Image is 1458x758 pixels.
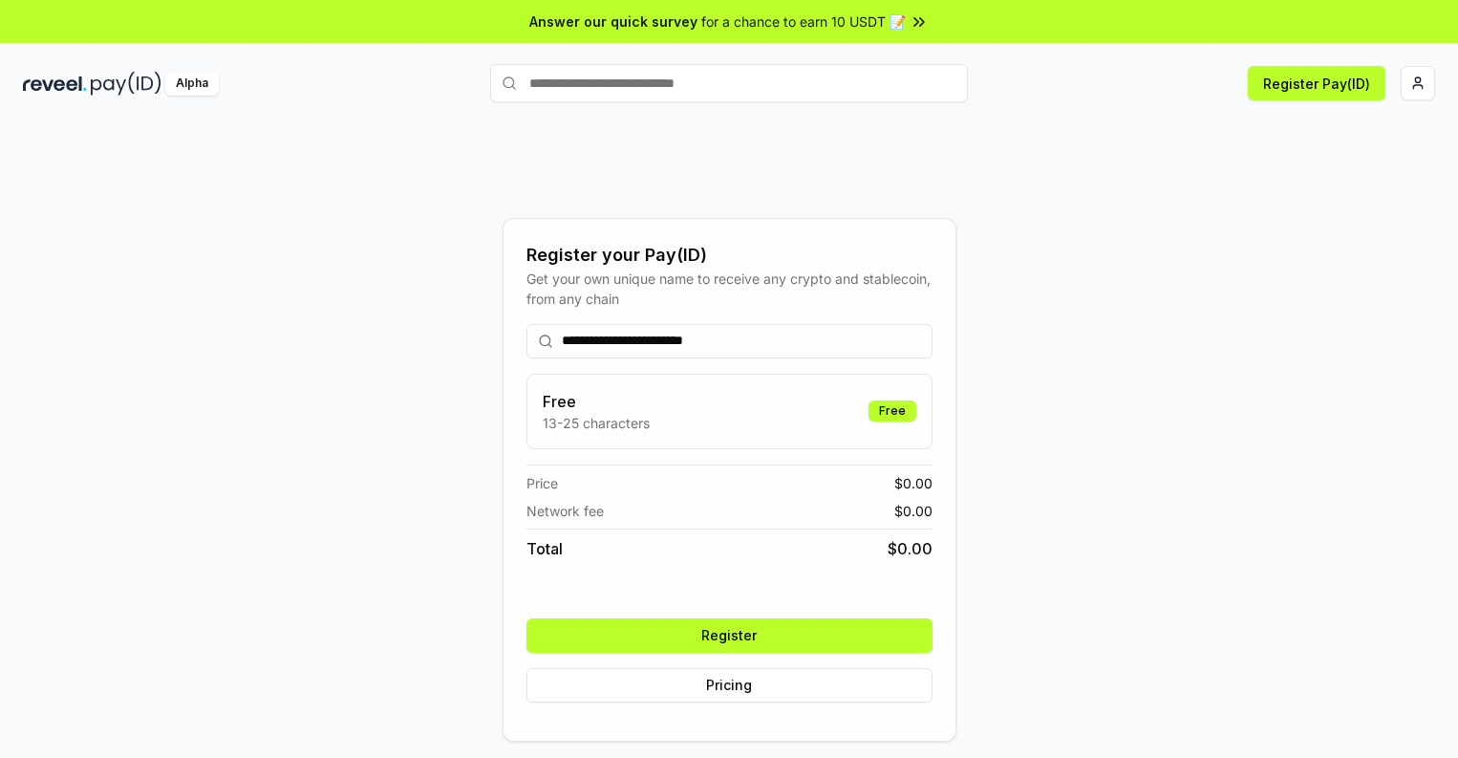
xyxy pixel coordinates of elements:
[526,501,604,521] span: Network fee
[526,269,933,309] div: Get your own unique name to receive any crypto and stablecoin, from any chain
[526,242,933,269] div: Register your Pay(ID)
[23,72,87,96] img: reveel_dark
[529,11,697,32] span: Answer our quick survey
[894,473,933,493] span: $ 0.00
[701,11,906,32] span: for a chance to earn 10 USDT 📝
[165,72,219,96] div: Alpha
[543,413,650,433] p: 13-25 characters
[888,537,933,560] span: $ 0.00
[526,618,933,653] button: Register
[526,473,558,493] span: Price
[1248,66,1385,100] button: Register Pay(ID)
[526,537,563,560] span: Total
[526,668,933,703] button: Pricing
[894,501,933,521] span: $ 0.00
[868,401,916,422] div: Free
[91,72,161,96] img: pay_id
[543,390,650,413] h3: Free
